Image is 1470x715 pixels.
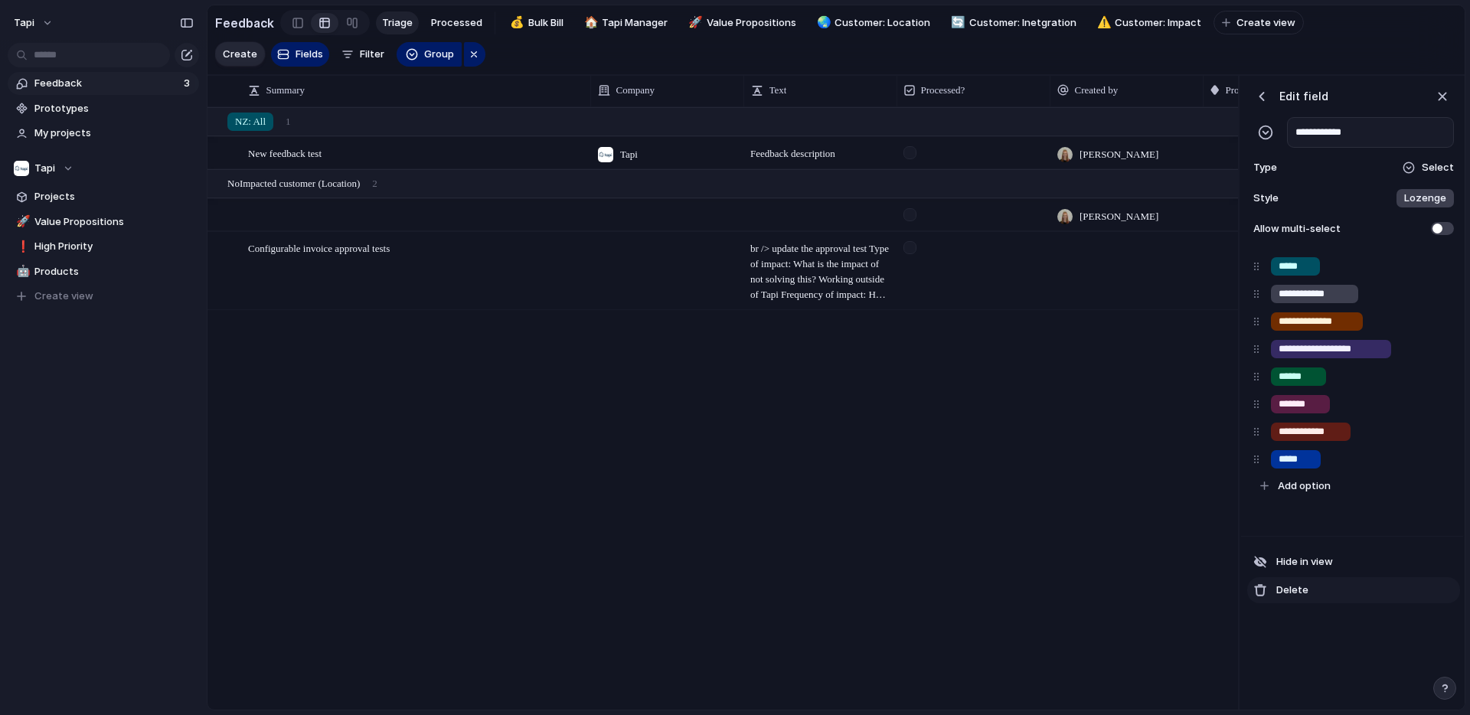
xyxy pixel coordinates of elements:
span: tapi [14,15,34,31]
button: Filter [335,42,390,67]
h3: Edit field [1279,88,1328,104]
span: Customer: Location [835,15,930,31]
span: 1 [286,114,291,129]
button: Create [215,42,265,66]
span: Feedback [34,76,179,91]
button: ❗ [14,239,29,254]
button: Hide in view [1247,549,1460,575]
span: Triage [382,15,413,31]
span: Projects [34,189,194,204]
span: Bulk Bill [528,15,563,31]
a: ❗High Priority [8,235,199,258]
span: Created by [1075,83,1119,98]
div: 🚀 [688,14,699,31]
a: Processed [425,11,488,34]
span: No Impacted customer (Location) [227,176,360,191]
a: 🚀Value Propositions [8,211,199,233]
span: Create view [34,289,93,304]
a: Prototypes [8,97,199,120]
span: br /> update the approval test Type of impact: What is the impact of not solving this? Working ou... [750,241,890,302]
button: 🤖 [14,264,29,279]
a: ⚠️Customer: Impact [1089,11,1208,34]
div: ❗ [16,238,27,256]
span: Prototypes [34,101,194,116]
span: Filter [360,47,384,62]
span: Tapi [620,147,638,162]
button: 🏠 [582,15,597,31]
button: 🚀 [14,214,29,230]
span: Summary [266,83,305,98]
a: Projects [8,185,199,208]
button: Create view [8,285,199,308]
span: Create view [1236,15,1295,31]
a: 🌏Customer: Location [808,11,937,34]
span: Allow multi-select [1250,221,1341,237]
div: 🏠 [584,14,595,31]
button: Fields [271,42,329,67]
span: New feedback test [248,148,322,159]
span: My projects [34,126,194,141]
button: ⚠️ [1095,15,1110,31]
a: Feedback3 [8,72,199,95]
span: Style [1250,191,1284,206]
a: 🚀Value Propositions [680,11,802,34]
span: Customer: Inetgration [969,15,1076,31]
button: Delete [1247,577,1460,603]
a: 🏠Tapi Manager [576,11,675,34]
span: [PERSON_NAME] [1080,147,1158,162]
div: 🤖 [16,263,27,280]
div: 🔄 [951,14,962,31]
span: Group [424,47,454,62]
div: 🚀 [16,213,27,230]
span: Lozenge [1404,191,1446,206]
span: Customer: Impact [1115,15,1201,31]
span: Fields [296,47,323,62]
span: Add option [1278,478,1331,494]
button: Add option [1254,473,1455,499]
span: Hide in view [1276,554,1333,570]
span: Type [1250,160,1284,175]
a: My projects [8,122,199,145]
span: 3 [184,76,193,91]
a: 🤖Products [8,260,199,283]
span: NZ: All [235,114,266,129]
span: 2 [372,176,377,191]
span: Processed [431,15,482,31]
div: ⚠️ [1097,14,1108,31]
span: Configurable invoice approval tests [248,243,390,254]
button: 🌏 [815,15,830,31]
span: [PERSON_NAME] [1080,209,1158,224]
div: 🌏 [817,14,828,31]
button: Tapi [8,157,199,180]
button: Group [397,42,462,67]
button: 💰 [508,15,523,31]
span: High Priority [34,239,194,254]
a: 💰Bulk Bill [501,11,570,34]
button: Create view [1214,11,1304,35]
span: Company [616,83,655,98]
a: Triage [376,11,419,34]
button: tapi [7,11,61,35]
span: Delete [1276,583,1308,598]
span: Projects [1226,83,1258,98]
span: Text [769,83,787,98]
span: Feedback description [750,146,835,162]
span: Select [1422,160,1454,175]
button: 🔄 [949,15,964,31]
div: 💰 [510,14,521,31]
a: 🔄Customer: Inetgration [942,11,1083,34]
button: 🚀 [686,15,701,31]
span: Value Propositions [707,15,796,31]
span: Tapi Manager [602,15,668,31]
span: Create [223,47,257,62]
span: Tapi [34,161,55,176]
